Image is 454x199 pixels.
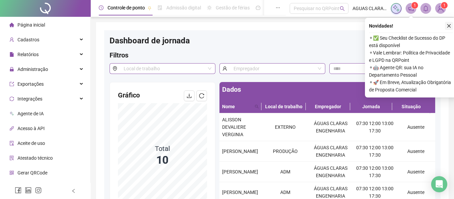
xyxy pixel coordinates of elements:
td: Ausente [396,141,435,162]
span: ellipsis [276,5,280,10]
span: download [187,93,192,98]
span: bell [423,5,429,11]
span: reload [199,93,204,98]
span: sun [207,5,212,10]
span: 1 [443,3,446,8]
span: facebook [15,187,22,194]
span: Dashboard de jornada [110,36,190,45]
span: Gráfico [118,91,140,99]
span: Gestão de férias [216,5,250,10]
span: Atestado técnico [17,155,53,161]
span: Admissão digital [166,5,201,10]
span: close [447,24,451,28]
span: Acesso à API [17,126,45,131]
span: ⚬ Vale Lembrar: Política de Privacidade e LGPD na QRPoint [369,49,453,64]
span: Cadastros [17,37,39,42]
span: 1 [414,3,416,8]
span: [PERSON_NAME] [222,149,258,154]
div: Open Intercom Messenger [431,176,447,192]
sup: 1 [411,2,418,9]
span: pushpin [148,6,152,10]
span: search [253,102,260,112]
td: 07:30 12:00 13:00 17:30 [353,141,396,162]
span: Dados [222,85,241,93]
span: instagram [35,187,42,194]
span: audit [9,141,14,146]
th: Empregador [306,100,350,113]
span: user [219,63,230,74]
span: api [9,126,14,131]
span: environment [110,63,120,74]
span: Novidades ! [369,22,393,30]
th: Jornada [350,100,392,113]
span: search [255,105,259,109]
td: Ausente [396,113,435,141]
td: 07:30 12:00 13:00 17:30 [353,162,396,182]
span: Relatórios [17,52,39,57]
span: file-done [158,5,162,10]
span: lock [9,67,14,72]
td: EXTERNO [262,113,308,141]
span: search [340,6,345,11]
span: ⚬ ✅ Seu Checklist de Sucesso do DP está disponível [369,34,453,49]
span: ⚬ 🚀 Em Breve, Atualização Obrigatória de Proposta Comercial [369,79,453,93]
span: export [9,82,14,86]
span: qrcode [9,170,14,175]
span: clock-circle [99,5,104,10]
span: user-add [9,37,14,42]
span: notification [408,5,414,11]
td: Ausente [396,162,435,182]
td: ÁGUAS CLARAS ENGENHARIA [308,162,353,182]
span: Nome [222,103,252,110]
span: Filtros [110,51,128,59]
th: Situação [392,100,430,113]
span: Administração [17,67,48,72]
td: ADM [262,162,308,182]
span: Exportações [17,81,44,87]
span: Controle de ponto [108,5,145,10]
td: ÁGUAS CLARAS ENGENHARIA [308,113,353,141]
th: Local de trabalho [261,100,306,113]
span: [PERSON_NAME] [222,169,258,174]
img: 36577 [436,3,446,13]
span: Aceite de uso [17,141,45,146]
span: ALISSON DEVALIERE VERGINIA [222,117,246,137]
span: file [9,52,14,57]
span: [PERSON_NAME] [222,190,258,195]
span: ⚬ 🤖 Agente QR: sua IA no Departamento Pessoal [369,64,453,79]
span: dashboard [256,5,260,10]
span: left [71,189,76,193]
td: 07:30 12:00 13:00 17:30 [353,113,396,141]
span: AGUAS CLARAS ENGENHARIA [353,5,387,12]
span: Agente de IA [17,111,44,116]
span: Integrações [17,96,42,102]
img: sparkle-icon.fc2bf0ac1784a2077858766a79e2daf3.svg [393,5,400,12]
span: linkedin [25,187,32,194]
span: Página inicial [17,22,45,28]
span: home [9,23,14,27]
span: solution [9,156,14,160]
sup: Atualize o seu contato no menu Meus Dados [441,2,448,9]
span: Gerar QRCode [17,170,47,175]
span: sync [9,96,14,101]
td: ÁGUAS CLARAS ENGENHARIA [308,141,353,162]
td: PRODUÇÃO [262,141,308,162]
